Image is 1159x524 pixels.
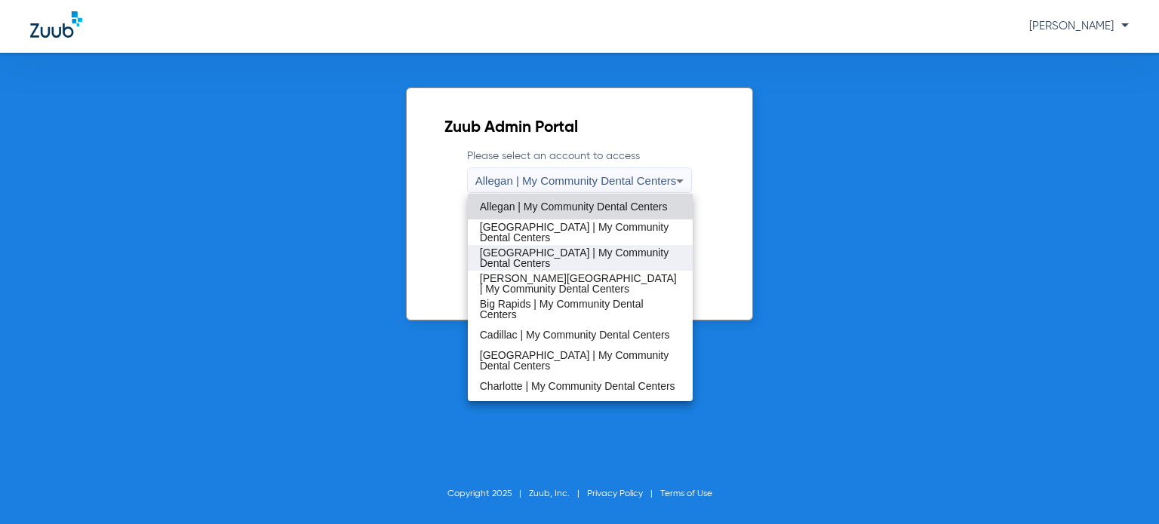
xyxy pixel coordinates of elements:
[480,222,681,243] span: [GEOGRAPHIC_DATA] | My Community Dental Centers
[480,299,681,320] span: Big Rapids | My Community Dental Centers
[1084,452,1159,524] iframe: Chat Widget
[480,273,681,294] span: [PERSON_NAME][GEOGRAPHIC_DATA] | My Community Dental Centers
[480,350,681,371] span: [GEOGRAPHIC_DATA] | My Community Dental Centers
[480,201,668,212] span: Allegan | My Community Dental Centers
[480,381,675,391] span: Charlotte | My Community Dental Centers
[480,247,681,268] span: [GEOGRAPHIC_DATA] | My Community Dental Centers
[480,329,670,340] span: Cadillac | My Community Dental Centers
